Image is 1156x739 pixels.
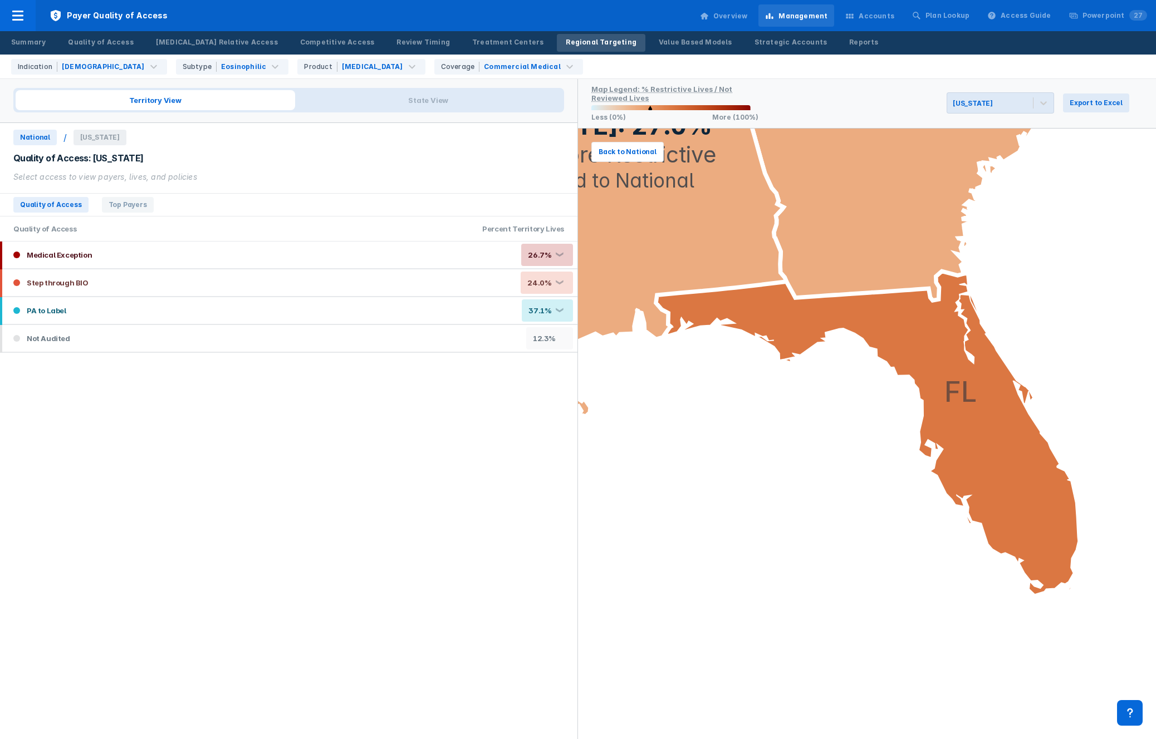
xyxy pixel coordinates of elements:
[712,113,758,121] p: More (100%)
[156,37,278,47] div: [MEDICAL_DATA] Relative Access
[183,62,217,72] div: Subtype
[13,152,564,164] div: Quality of Access: [US_STATE]
[591,142,664,162] button: Back to National
[62,62,145,72] div: [DEMOGRAPHIC_DATA]
[849,37,878,47] div: Reports
[591,85,732,102] div: Map Legend: % Restrictive Lives / Not Reviewed Lives
[591,113,626,121] p: Less (0%)
[1063,93,1129,112] button: Export to Excel
[16,90,295,110] span: Territory View
[11,37,46,47] div: Summary
[7,277,89,288] div: Step through BIO
[746,34,836,52] a: Strategic Accounts
[74,130,126,145] span: [US_STATE]
[13,197,89,213] span: Quality of Access
[555,252,564,258] div: ❮
[221,62,266,72] div: Eosinophilic
[295,90,562,110] span: State View
[1117,700,1143,726] div: Contact Support
[758,4,834,27] a: Management
[778,11,827,21] div: Management
[300,37,375,47] div: Competitive Access
[68,37,133,47] div: Quality of Access
[557,34,645,52] a: Regional Targeting
[7,249,92,260] div: Medical Exception
[1082,11,1147,21] div: Powerpoint
[840,34,887,52] a: Reports
[304,62,337,72] div: Product
[566,37,636,47] div: Regional Targeting
[342,62,403,72] div: [MEDICAL_DATA]
[63,132,67,143] div: /
[469,216,577,241] div: Percent Territory Lives
[13,171,564,183] div: Select access to view payers, lives, and policies
[839,4,901,27] a: Accounts
[555,280,564,286] div: ❮
[291,34,384,52] a: Competitive Access
[18,62,57,72] div: Indication
[102,197,154,213] span: Top Payers
[555,308,564,314] div: ❮
[528,250,551,259] div: 26.7%
[755,37,827,47] div: Strategic Accounts
[1070,98,1123,108] span: Export to Excel
[533,334,556,343] div: 12.3%
[599,147,657,157] span: Back to National
[488,169,694,193] text: Compared to National
[388,34,459,52] a: Review Timing
[484,62,561,72] div: Commercial Medical
[527,278,551,287] div: 24.0%
[472,37,543,47] div: Treatment Centers
[650,34,741,52] a: Value Based Models
[925,11,969,21] div: Plan Lookup
[147,34,287,52] a: [MEDICAL_DATA] Relative Access
[59,34,142,52] a: Quality of Access
[528,306,551,315] div: 37.1%
[7,333,70,344] div: Not Audited
[7,305,66,316] div: PA to Label
[13,130,57,145] span: National
[1001,11,1051,21] div: Access Guide
[693,4,755,27] a: Overview
[2,34,55,52] a: Summary
[859,11,894,21] div: Accounts
[463,34,552,52] a: Treatment Centers
[1129,10,1147,21] span: 27
[713,11,748,21] div: Overview
[467,141,716,169] text: 27.0% More Restrictive
[953,99,993,107] div: [US_STATE]
[441,62,480,72] div: Coverage
[659,37,732,47] div: Value Based Models
[396,37,450,47] div: Review Timing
